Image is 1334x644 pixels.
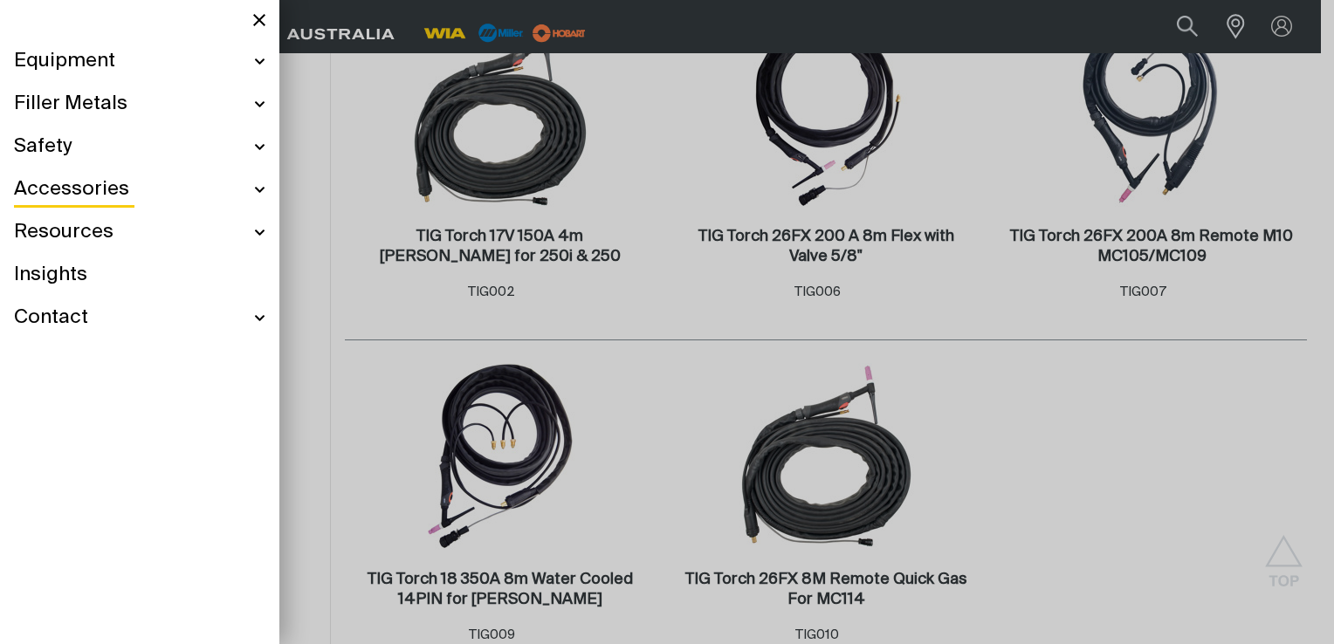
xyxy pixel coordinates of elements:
span: Equipment [14,49,115,74]
span: Insights [14,263,87,288]
a: Safety [14,126,265,168]
a: Equipment [14,40,265,83]
a: Contact [14,297,265,339]
span: Accessories [14,177,129,202]
span: Contact [14,305,88,331]
a: Accessories [14,168,265,211]
a: Resources [14,211,265,254]
span: Safety [14,134,72,160]
a: Insights [14,254,265,297]
span: Resources [14,220,113,245]
a: Filler Metals [14,83,265,126]
span: Filler Metals [14,92,127,117]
